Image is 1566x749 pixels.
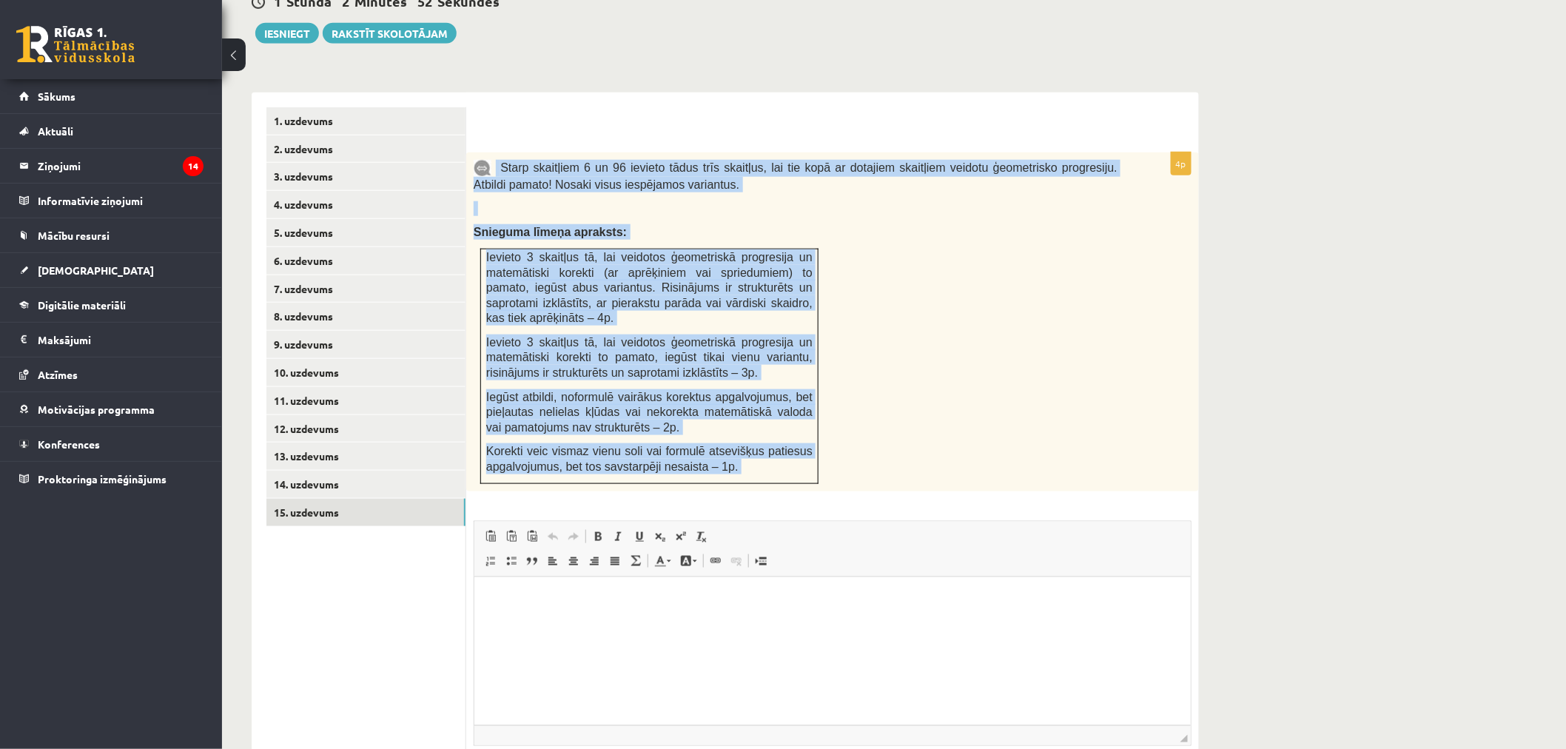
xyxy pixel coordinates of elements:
[19,218,204,252] a: Mācību resursi
[266,191,466,218] a: 4. uzdevums
[38,184,204,218] legend: Informatīvie ziņojumi
[480,551,501,571] a: Вставить / удалить нумерованный список
[501,527,522,546] a: Вставить только текст (Ctrl+Shift+V)
[691,527,712,546] a: Убрать форматирование
[38,149,204,183] legend: Ziņojumi
[750,551,771,571] a: Вставить разрыв страницы для печати
[650,527,671,546] a: Подстрочный индекс
[474,226,627,238] span: Snieguma līmeņa apraksts:
[266,387,466,414] a: 11. uzdevums
[255,23,319,44] button: Iesniegt
[266,415,466,443] a: 12. uzdevums
[266,163,466,190] a: 3. uzdevums
[501,551,522,571] a: Вставить / удалить маркированный список
[19,462,204,496] a: Proktoringa izmēģinājums
[266,331,466,358] a: 9. uzdevums
[629,527,650,546] a: Подчеркнутый (Ctrl+U)
[19,79,204,113] a: Sākums
[584,551,605,571] a: По правому краю
[38,403,155,416] span: Motivācijas programma
[705,551,726,571] a: Вставить/Редактировать ссылку (Ctrl+K)
[474,577,1191,725] iframe: Визуальный текстовый редактор, wiswyg-editor-user-answer-47433874184380
[1171,152,1192,175] p: 4p
[605,551,625,571] a: По ширине
[38,472,167,486] span: Proktoringa izmēģinājums
[480,527,501,546] a: Вставить (Ctrl+V)
[481,128,486,134] img: Balts.png
[522,551,542,571] a: Цитата
[38,323,204,357] legend: Maksājumi
[19,392,204,426] a: Motivācijas programma
[266,303,466,330] a: 8. uzdevums
[183,156,204,176] i: 14
[486,391,813,434] span: Iegūst atbildi, noformulē vairākus korektus apgalvojumus, bet pieļautas nelielas kļūdas vai nekor...
[542,527,563,546] a: Отменить (Ctrl+Z)
[625,551,646,571] a: Математика
[671,527,691,546] a: Надстрочный индекс
[38,368,78,381] span: Atzīmes
[19,184,204,218] a: Informatīvie ziņojumi
[1180,735,1188,742] span: Перетащите для изменения размера
[19,427,204,461] a: Konferences
[19,149,204,183] a: Ziņojumi14
[38,298,126,312] span: Digitālie materiāli
[474,161,1118,191] span: Starp skaitļiem 6 un 96 ievieto tādus trīs skaitļus, lai tie kopā ar dotajiem skaitļiem veidotu ģ...
[19,253,204,287] a: [DEMOGRAPHIC_DATA]
[38,437,100,451] span: Konferences
[676,551,702,571] a: Цвет фона
[19,357,204,392] a: Atzīmes
[266,471,466,498] a: 14. uzdevums
[486,251,813,324] span: Ievieto 3 skaitļus tā, lai veidotos ģeometriskā progresija un matemātiski korekti (ar aprēķiniem ...
[19,323,204,357] a: Maksājumi
[323,23,457,44] a: Rakstīt skolotājam
[19,114,204,148] a: Aktuāli
[38,124,73,138] span: Aktuāli
[266,219,466,246] a: 5. uzdevums
[266,359,466,386] a: 10. uzdevums
[38,263,154,277] span: [DEMOGRAPHIC_DATA]
[266,135,466,163] a: 2. uzdevums
[266,247,466,275] a: 6. uzdevums
[563,551,584,571] a: По центру
[608,527,629,546] a: Курсив (Ctrl+I)
[486,445,813,473] span: Korekti veic vismaz vienu soli vai formulē atsevišķus patiesus apgalvojumus, bet tos savstarpēji ...
[266,107,466,135] a: 1. uzdevums
[650,551,676,571] a: Цвет текста
[266,443,466,470] a: 13. uzdevums
[38,90,75,103] span: Sākums
[588,527,608,546] a: Полужирный (Ctrl+B)
[266,499,466,526] a: 15. uzdevums
[266,275,466,303] a: 7. uzdevums
[16,26,135,63] a: Rīgas 1. Tālmācības vidusskola
[726,551,747,571] a: Убрать ссылку
[563,527,584,546] a: Повторить (Ctrl+Y)
[19,288,204,322] a: Digitālie materiāli
[474,160,491,177] img: 9k=
[38,229,110,242] span: Mācību resursi
[522,527,542,546] a: Вставить из Word
[542,551,563,571] a: По левому краю
[486,336,813,379] span: Ievieto 3 skaitļus tā, lai veidotos ģeometriskā progresija un matemātiski korekti to pamato, iegū...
